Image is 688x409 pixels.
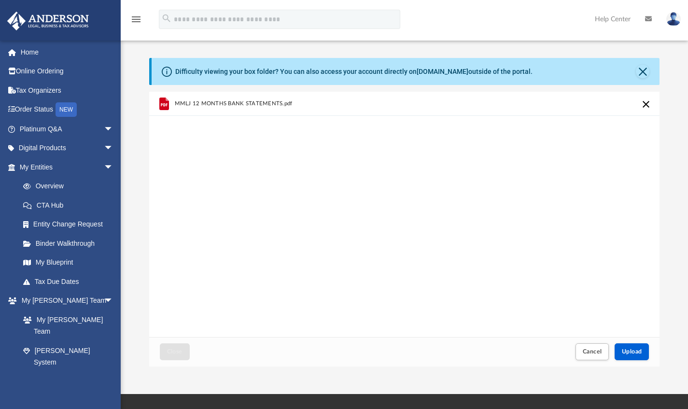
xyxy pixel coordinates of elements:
[7,139,128,158] a: Digital Productsarrow_drop_down
[14,310,118,341] a: My [PERSON_NAME] Team
[7,291,123,310] a: My [PERSON_NAME] Teamarrow_drop_down
[7,157,128,177] a: My Entitiesarrow_drop_down
[175,67,533,77] div: Difficulty viewing your box folder? You can also access your account directly on outside of the p...
[149,92,660,367] div: Upload
[666,12,681,26] img: User Pic
[160,343,190,360] button: Close
[14,253,123,272] a: My Blueprint
[149,92,660,337] div: grid
[583,349,602,354] span: Cancel
[130,18,142,25] a: menu
[7,62,128,81] a: Online Ordering
[14,196,128,215] a: CTA Hub
[104,139,123,158] span: arrow_drop_down
[14,272,128,291] a: Tax Due Dates
[14,341,123,372] a: [PERSON_NAME] System
[622,349,642,354] span: Upload
[130,14,142,25] i: menu
[167,349,183,354] span: Close
[14,372,123,391] a: Client Referrals
[7,42,128,62] a: Home
[7,100,128,120] a: Order StatusNEW
[14,177,128,196] a: Overview
[4,12,92,30] img: Anderson Advisors Platinum Portal
[56,102,77,117] div: NEW
[640,99,652,110] button: Cancel this upload
[576,343,609,360] button: Cancel
[7,81,128,100] a: Tax Organizers
[7,119,128,139] a: Platinum Q&Aarrow_drop_down
[636,65,649,78] button: Close
[417,68,468,75] a: [DOMAIN_NAME]
[615,343,649,360] button: Upload
[104,157,123,177] span: arrow_drop_down
[104,119,123,139] span: arrow_drop_down
[14,234,128,253] a: Binder Walkthrough
[104,291,123,311] span: arrow_drop_down
[174,100,292,107] span: MMLJ 12 MONTHS BANK STATEMENTS.pdf
[161,13,172,24] i: search
[14,215,128,234] a: Entity Change Request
